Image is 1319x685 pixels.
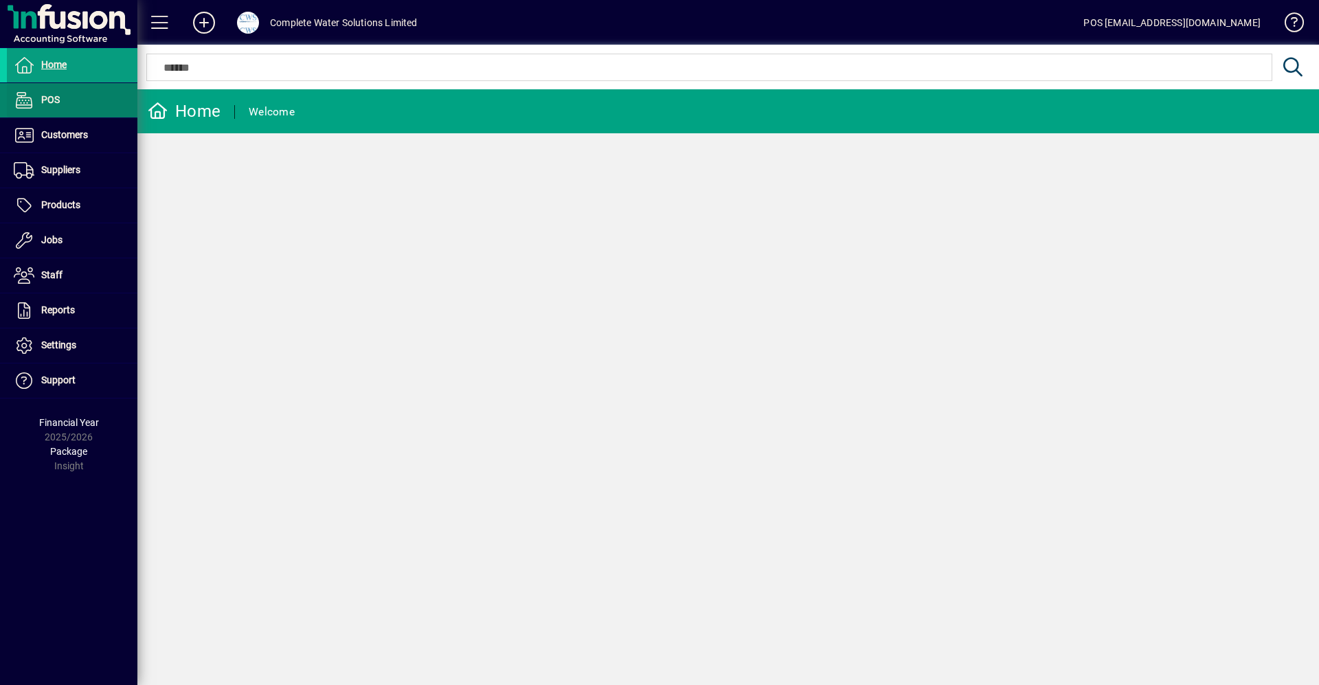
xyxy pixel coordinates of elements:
[41,164,80,175] span: Suppliers
[41,129,88,140] span: Customers
[7,223,137,258] a: Jobs
[50,446,87,457] span: Package
[1083,12,1261,34] div: POS [EMAIL_ADDRESS][DOMAIN_NAME]
[41,59,67,70] span: Home
[41,234,63,245] span: Jobs
[7,293,137,328] a: Reports
[41,339,76,350] span: Settings
[7,83,137,117] a: POS
[7,363,137,398] a: Support
[249,101,295,123] div: Welcome
[41,94,60,105] span: POS
[7,118,137,153] a: Customers
[270,12,418,34] div: Complete Water Solutions Limited
[41,304,75,315] span: Reports
[39,417,99,428] span: Financial Year
[41,269,63,280] span: Staff
[7,188,137,223] a: Products
[148,100,221,122] div: Home
[7,328,137,363] a: Settings
[41,374,76,385] span: Support
[182,10,226,35] button: Add
[41,199,80,210] span: Products
[1274,3,1302,47] a: Knowledge Base
[226,10,270,35] button: Profile
[7,258,137,293] a: Staff
[7,153,137,188] a: Suppliers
